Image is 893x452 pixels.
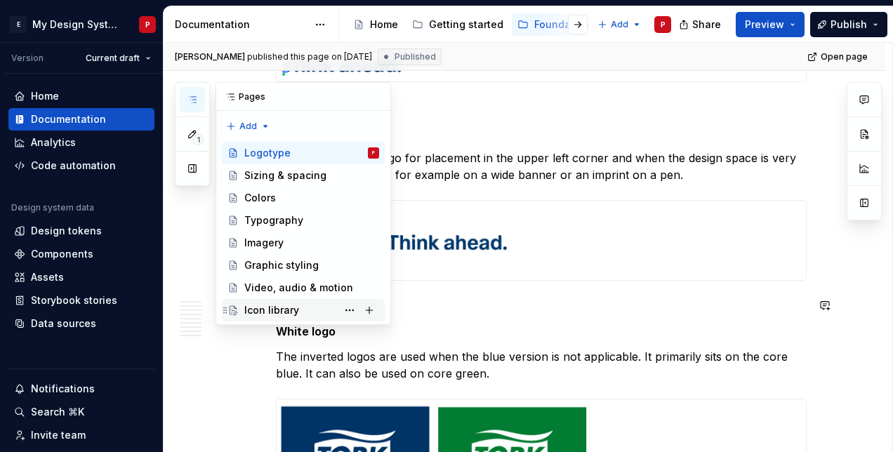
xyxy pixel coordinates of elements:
[534,18,595,32] div: Foundations
[8,266,154,288] a: Assets
[222,164,385,187] a: Sizing & spacing
[277,201,806,280] img: 3921e090-32d5-4d36-8092-9004cb7b4fcc.png
[31,293,117,307] div: Storybook stories
[31,112,106,126] div: Documentation
[222,142,385,321] div: Page tree
[810,12,887,37] button: Publish
[31,428,86,442] div: Invite team
[395,51,436,62] span: Published
[222,187,385,209] a: Colors
[348,11,590,39] div: Page tree
[216,83,390,111] div: Pages
[276,324,336,338] strong: White logo
[372,146,375,160] div: P
[244,303,299,317] div: Icon library
[31,270,64,284] div: Assets
[8,312,154,335] a: Data sources
[222,117,274,136] button: Add
[672,12,730,37] button: Share
[370,18,398,32] div: Home
[244,168,326,182] div: Sizing & spacing
[661,19,666,30] div: P
[244,236,284,250] div: Imagery
[31,135,76,149] div: Analytics
[244,258,319,272] div: Graphic styling
[222,299,385,321] a: Icon library
[8,289,154,312] a: Storybook stories
[175,51,245,62] span: [PERSON_NAME]
[276,149,807,183] p: Use the horizontal logo for placement in the upper left corner and when the design space is very ...
[593,15,646,34] button: Add
[244,281,353,295] div: Video, audio & motion
[86,53,140,64] span: Current draft
[10,16,27,33] div: E
[32,18,122,32] div: My Design System
[11,53,44,64] div: Version
[31,382,95,396] div: Notifications
[831,18,867,32] span: Publish
[222,232,385,254] a: Imagery
[8,243,154,265] a: Components
[244,191,276,205] div: Colors
[512,13,601,36] a: Foundations
[3,9,160,39] button: EMy Design SystemP
[222,277,385,299] a: Video, audio & motion
[31,89,59,103] div: Home
[239,121,257,132] span: Add
[8,401,154,423] button: Search ⌘K
[8,424,154,446] a: Invite team
[8,154,154,177] a: Code automation
[11,202,94,213] div: Design system data
[736,12,805,37] button: Preview
[222,209,385,232] a: Typography
[145,19,150,30] div: P
[222,142,385,164] a: LogotypeP
[8,108,154,131] a: Documentation
[692,18,721,32] span: Share
[175,18,307,32] div: Documentation
[79,48,157,68] button: Current draft
[8,378,154,400] button: Notifications
[244,213,303,227] div: Typography
[8,220,154,242] a: Design tokens
[31,405,84,419] div: Search ⌘K
[276,348,807,382] p: The inverted logos are used when the blue version is not applicable. It primarily sits on the cor...
[821,51,868,62] span: Open page
[611,19,628,30] span: Add
[348,13,404,36] a: Home
[244,146,291,160] div: Logotype
[31,247,93,261] div: Components
[429,18,503,32] div: Getting started
[8,85,154,107] a: Home
[192,134,204,145] span: 1
[31,224,102,238] div: Design tokens
[745,18,784,32] span: Preview
[8,131,154,154] a: Analytics
[803,47,874,67] a: Open page
[222,254,385,277] a: Graphic styling
[31,317,96,331] div: Data sources
[247,51,372,62] div: published this page on [DATE]
[31,159,116,173] div: Code automation
[406,13,509,36] a: Getting started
